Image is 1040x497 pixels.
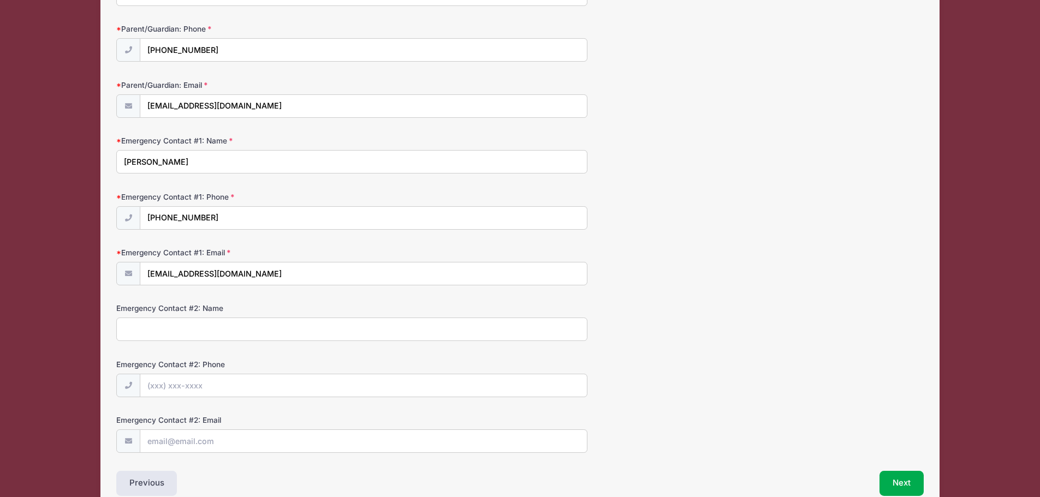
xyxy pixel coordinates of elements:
label: Parent/Guardian: Phone [116,23,385,34]
input: email@email.com [140,94,587,118]
input: email@email.com [140,262,587,285]
button: Next [879,471,924,496]
label: Emergency Contact #2: Name [116,303,385,314]
input: email@email.com [140,429,587,453]
label: Emergency Contact #2: Phone [116,359,385,370]
label: Parent/Guardian: Email [116,80,385,91]
label: Emergency Contact #1: Phone [116,191,385,202]
label: Emergency Contact #1: Email [116,247,385,258]
input: (xxx) xxx-xxxx [140,206,587,230]
input: (xxx) xxx-xxxx [140,38,587,62]
button: Previous [116,471,177,496]
label: Emergency Contact #1: Name [116,135,385,146]
label: Emergency Contact #2: Email [116,415,385,426]
input: (xxx) xxx-xxxx [140,374,587,397]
